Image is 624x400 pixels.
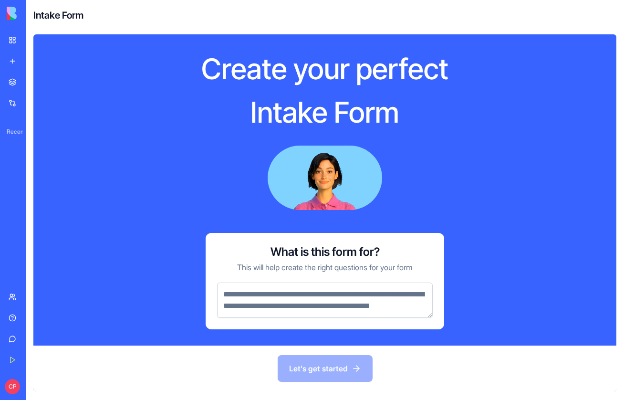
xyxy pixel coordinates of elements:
p: This will help create the right questions for your form [237,262,413,273]
span: Recent [3,128,23,136]
span: CP [5,379,20,394]
h1: Intake Form [142,95,508,130]
h1: Create your perfect [142,51,508,87]
img: logo [7,7,66,20]
h3: What is this form for? [270,244,380,260]
h4: Intake Form [33,9,83,22]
